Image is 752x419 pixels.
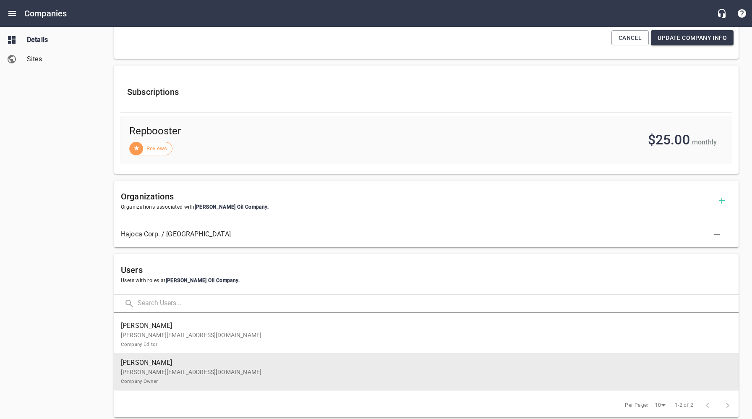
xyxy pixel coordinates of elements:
[141,144,172,153] span: Reviews
[127,85,726,99] h6: Subscriptions
[648,132,690,148] span: $25.00
[121,378,158,384] small: Company Owner
[707,224,727,244] button: Delete Association
[652,400,668,411] div: 10
[121,263,732,277] h6: Users
[138,295,739,313] input: Search Users...
[121,203,712,212] span: Organizations associated with
[114,316,739,353] a: [PERSON_NAME][PERSON_NAME][EMAIL_ADDRESS][DOMAIN_NAME]Company Editor
[129,142,172,155] div: Reviews
[27,54,91,64] span: Sites
[611,30,649,46] button: Cancel
[712,191,732,211] button: Add Organization
[27,35,91,45] span: Details
[712,3,732,24] button: Live Chat
[114,353,739,390] a: [PERSON_NAME][PERSON_NAME][EMAIL_ADDRESS][DOMAIN_NAME]Company Owner
[129,125,407,138] span: Repbooster
[24,7,67,20] h6: Companies
[121,229,718,239] span: Hajoca Corp. / [GEOGRAPHIC_DATA]
[625,401,648,410] span: Per Page:
[121,277,732,285] span: Users with roles at
[121,331,725,348] p: [PERSON_NAME][EMAIL_ADDRESS][DOMAIN_NAME]
[732,3,752,24] button: Support Portal
[121,341,157,347] small: Company Editor
[121,368,725,385] p: [PERSON_NAME][EMAIL_ADDRESS][DOMAIN_NAME]
[166,278,240,283] span: [PERSON_NAME] Oil Company .
[2,3,22,24] button: Open drawer
[658,33,727,43] span: Update Company Info
[619,33,642,43] span: Cancel
[121,190,712,203] h6: Organizations
[675,401,693,410] span: 1-2 of 2
[121,358,725,368] span: [PERSON_NAME]
[692,138,717,146] span: monthly
[651,30,734,46] button: Update Company Info
[121,321,725,331] span: [PERSON_NAME]
[195,204,269,210] span: [PERSON_NAME] Oil Company .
